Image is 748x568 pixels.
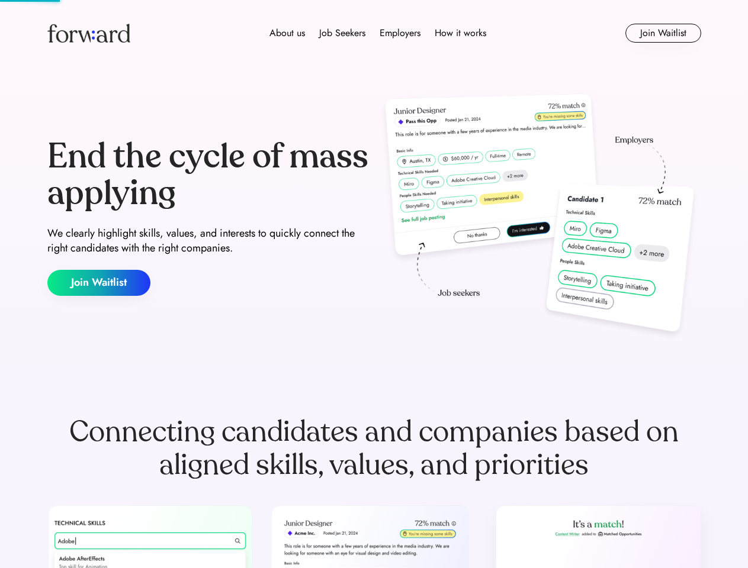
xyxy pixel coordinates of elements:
div: End the cycle of mass applying [47,138,370,211]
button: Join Waitlist [625,24,701,43]
button: Join Waitlist [47,270,150,296]
img: Forward logo [47,24,130,43]
div: About us [269,26,305,40]
div: Employers [380,26,420,40]
div: Connecting candidates and companies based on aligned skills, values, and priorities [47,415,701,482]
div: How it works [435,26,486,40]
img: hero-image.png [379,90,701,344]
div: Job Seekers [319,26,365,40]
div: We clearly highlight skills, values, and interests to quickly connect the right candidates with t... [47,226,370,256]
